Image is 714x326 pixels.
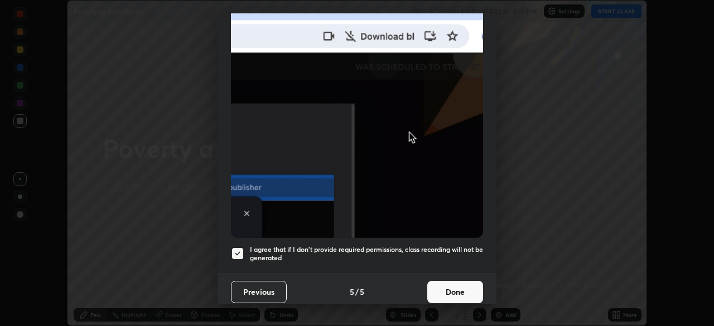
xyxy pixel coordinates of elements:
[355,286,359,298] h4: /
[350,286,354,298] h4: 5
[231,281,287,303] button: Previous
[360,286,364,298] h4: 5
[250,245,483,262] h5: I agree that if I don't provide required permissions, class recording will not be generated
[427,281,483,303] button: Done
